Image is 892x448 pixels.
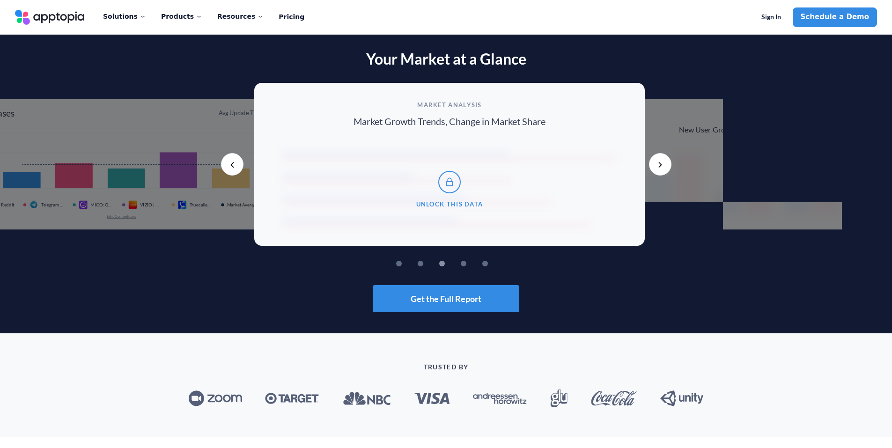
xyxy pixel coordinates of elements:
img: Target_logo.svg [265,393,319,404]
span: Telegram Messenger [41,202,64,208]
h3: User Statistics [754,114,801,119]
button: 3 [453,261,459,266]
span: VIZIO | WatchFree+ [140,202,162,208]
span: Get the Full Report [411,294,481,303]
span: Reddit [1,202,14,208]
span: Unlock This Data [751,193,804,198]
a: Sign In [753,7,789,27]
img: NBC_logo.svg [342,391,391,405]
img: Zoom_logo.svg [189,390,242,406]
div: Resources [217,7,264,26]
span: Sign In [761,13,781,21]
div: Products [161,7,202,26]
span: Truecaller: Caller ID Lookup [190,202,212,208]
img: app icon [79,200,88,209]
img: app icon [29,200,38,209]
img: Andreessen_Horowitz_new_logo.svg [473,393,527,404]
button: 5 [496,261,502,266]
span: Market Average [227,202,260,208]
p: New User Growth, Happiest Users, Stickiest Users, Retention [679,125,877,134]
img: Visa_Inc._logo.svg [414,393,450,404]
button: Get the Full Report [373,285,519,312]
button: 2 [432,261,437,266]
button: Previous [221,153,243,176]
div: app [177,200,190,209]
img: app icon [128,200,137,209]
div: app [79,200,91,209]
p: Avg Update Time [219,109,263,118]
h3: Market Analysis [417,102,482,108]
p: Market Growth Trends, Change in Market Share [354,116,546,126]
img: Unity_Technologies_logo.svg [660,390,703,406]
img: Glu_Mobile_logo.svg [550,389,568,407]
button: 4 [475,261,480,266]
p: TRUSTED BY [109,363,783,371]
img: Coca-Cola_logo.svg [591,391,637,406]
button: 1 [410,261,416,266]
img: app icon [177,200,186,209]
div: Solutions [103,7,146,26]
span: MICO: Go Live Streaming & Chat [90,202,113,208]
div: app [29,200,41,209]
button: Edit Competitors [106,214,136,219]
div: app [128,200,140,209]
a: Pricing [279,7,304,27]
button: Next [649,153,671,176]
a: Schedule a Demo [793,7,877,27]
span: Unlock This Data [416,201,483,207]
